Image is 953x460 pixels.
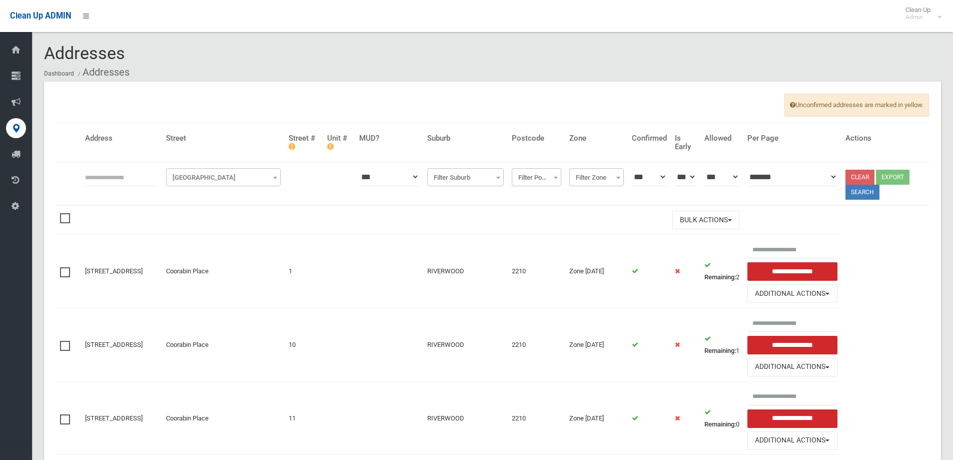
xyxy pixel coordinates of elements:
[166,168,281,186] span: Filter Street
[845,185,879,200] button: Search
[166,134,281,143] h4: Street
[784,94,929,117] span: Unconfirmed addresses are marked in yellow.
[876,170,909,185] button: Export
[285,381,323,455] td: 11
[704,273,736,281] strong: Remaining:
[44,70,74,77] a: Dashboard
[565,308,628,382] td: Zone [DATE]
[85,341,143,348] a: [STREET_ADDRESS]
[427,168,504,186] span: Filter Suburb
[423,308,508,382] td: RIVERWOOD
[747,431,837,450] button: Additional Actions
[423,381,508,455] td: RIVERWOOD
[512,168,561,186] span: Filter Postcode
[85,414,143,422] a: [STREET_ADDRESS]
[632,134,667,143] h4: Confirmed
[672,211,739,229] button: Bulk Actions
[430,171,501,185] span: Filter Suburb
[704,347,736,354] strong: Remaining:
[162,235,285,308] td: Coorabin Place
[76,63,130,82] li: Addresses
[427,134,504,143] h4: Suburb
[569,168,624,186] span: Filter Zone
[704,134,739,143] h4: Allowed
[572,171,621,185] span: Filter Zone
[747,358,837,376] button: Additional Actions
[359,134,419,143] h4: MUD?
[845,170,874,185] a: Clear
[565,381,628,455] td: Zone [DATE]
[700,381,743,455] td: 0
[845,134,925,143] h4: Actions
[285,235,323,308] td: 1
[704,420,736,428] strong: Remaining:
[10,11,71,21] span: Clean Up ADMIN
[512,134,561,143] h4: Postcode
[700,235,743,308] td: 2
[514,171,559,185] span: Filter Postcode
[508,308,565,382] td: 2210
[508,381,565,455] td: 2210
[569,134,624,143] h4: Zone
[423,235,508,308] td: RIVERWOOD
[285,308,323,382] td: 10
[162,381,285,455] td: Coorabin Place
[905,14,930,21] small: Admin
[85,134,158,143] h4: Address
[327,134,351,151] h4: Unit #
[747,134,837,143] h4: Per Page
[85,267,143,275] a: [STREET_ADDRESS]
[162,308,285,382] td: Coorabin Place
[508,235,565,308] td: 2210
[289,134,319,151] h4: Street #
[169,171,278,185] span: Filter Street
[675,134,696,151] h4: Is Early
[900,6,940,21] span: Clean Up
[565,235,628,308] td: Zone [DATE]
[700,308,743,382] td: 1
[747,284,837,303] button: Additional Actions
[44,43,125,63] span: Addresses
